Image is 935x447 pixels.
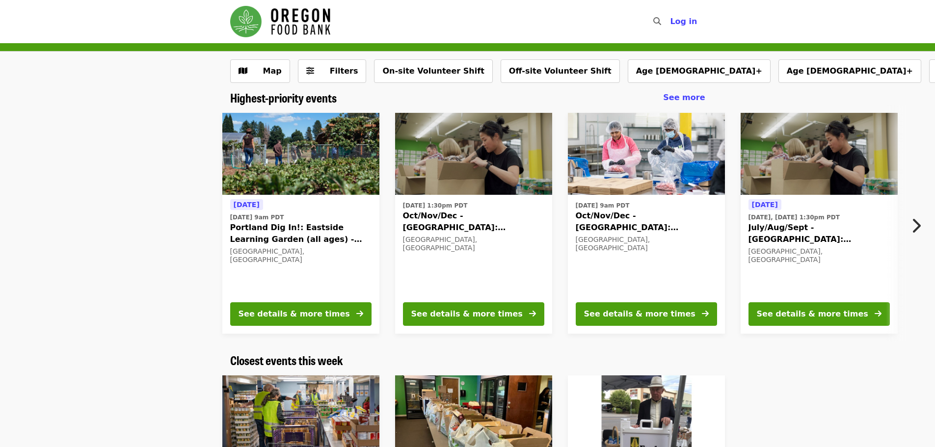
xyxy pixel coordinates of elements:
[748,213,840,222] time: [DATE], [DATE] 1:30pm PDT
[903,212,935,239] button: Next item
[230,89,337,106] span: Highest-priority events
[230,302,372,326] button: See details & more times
[230,247,372,264] div: [GEOGRAPHIC_DATA], [GEOGRAPHIC_DATA]
[306,66,314,76] i: sliders-h icon
[757,308,868,320] div: See details & more times
[330,66,358,76] span: Filters
[356,309,363,318] i: arrow-right icon
[230,353,343,368] a: Closest events this week
[395,113,552,334] a: See details for "Oct/Nov/Dec - Portland: Repack/Sort (age 8+)"
[576,302,717,326] button: See details & more times
[501,59,620,83] button: Off-site Volunteer Shift
[222,113,379,195] img: Portland Dig In!: Eastside Learning Garden (all ages) - Aug/Sept/Oct organized by Oregon Food Bank
[230,6,330,37] img: Oregon Food Bank - Home
[230,91,337,105] a: Highest-priority events
[778,59,921,83] button: Age [DEMOGRAPHIC_DATA]+
[222,353,713,368] div: Closest events this week
[234,201,260,209] span: [DATE]
[230,351,343,368] span: Closest events this week
[741,113,898,195] img: July/Aug/Sept - Portland: Repack/Sort (age 8+) organized by Oregon Food Bank
[230,222,372,245] span: Portland Dig In!: Eastside Learning Garden (all ages) - Aug/Sept/Oct
[748,247,890,264] div: [GEOGRAPHIC_DATA], [GEOGRAPHIC_DATA]
[568,113,725,195] img: Oct/Nov/Dec - Beaverton: Repack/Sort (age 10+) organized by Oregon Food Bank
[529,309,536,318] i: arrow-right icon
[298,59,367,83] button: Filters (0 selected)
[576,210,717,234] span: Oct/Nov/Dec - [GEOGRAPHIC_DATA]: Repack/Sort (age [DEMOGRAPHIC_DATA]+)
[239,66,247,76] i: map icon
[230,213,284,222] time: [DATE] 9am PDT
[748,222,890,245] span: July/Aug/Sept - [GEOGRAPHIC_DATA]: Repack/Sort (age [DEMOGRAPHIC_DATA]+)
[670,17,697,26] span: Log in
[568,113,725,334] a: See details for "Oct/Nov/Dec - Beaverton: Repack/Sort (age 10+)"
[667,10,675,33] input: Search
[403,210,544,234] span: Oct/Nov/Dec - [GEOGRAPHIC_DATA]: Repack/Sort (age [DEMOGRAPHIC_DATA]+)
[263,66,282,76] span: Map
[222,91,713,105] div: Highest-priority events
[395,113,552,195] img: Oct/Nov/Dec - Portland: Repack/Sort (age 8+) organized by Oregon Food Bank
[702,309,709,318] i: arrow-right icon
[584,308,695,320] div: See details & more times
[653,17,661,26] i: search icon
[628,59,771,83] button: Age [DEMOGRAPHIC_DATA]+
[230,59,290,83] button: Show map view
[403,302,544,326] button: See details & more times
[663,93,705,102] span: See more
[374,59,492,83] button: On-site Volunteer Shift
[576,236,717,252] div: [GEOGRAPHIC_DATA], [GEOGRAPHIC_DATA]
[875,309,882,318] i: arrow-right icon
[411,308,523,320] div: See details & more times
[911,216,921,235] i: chevron-right icon
[222,113,379,334] a: See details for "Portland Dig In!: Eastside Learning Garden (all ages) - Aug/Sept/Oct"
[403,201,468,210] time: [DATE] 1:30pm PDT
[576,201,630,210] time: [DATE] 9am PDT
[662,12,705,31] button: Log in
[663,92,705,104] a: See more
[748,302,890,326] button: See details & more times
[239,308,350,320] div: See details & more times
[403,236,544,252] div: [GEOGRAPHIC_DATA], [GEOGRAPHIC_DATA]
[752,201,778,209] span: [DATE]
[741,113,898,334] a: See details for "July/Aug/Sept - Portland: Repack/Sort (age 8+)"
